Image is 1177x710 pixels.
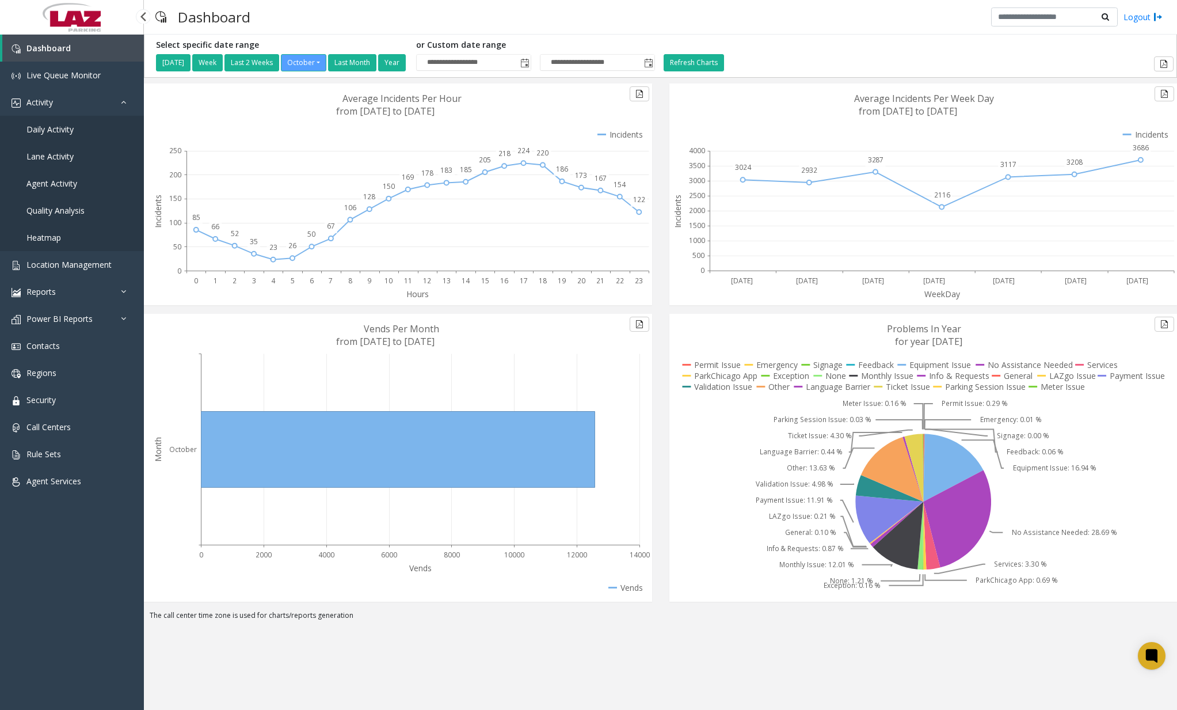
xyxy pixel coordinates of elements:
[500,276,508,286] text: 16
[867,155,883,165] text: 3287
[596,276,604,286] text: 21
[192,212,200,222] text: 85
[384,276,393,286] text: 10
[26,313,93,324] span: Power BI Reports
[348,276,352,286] text: 8
[153,195,163,228] text: Incidents
[156,40,407,50] h5: Select specific date range
[498,149,511,158] text: 218
[517,146,530,155] text: 224
[760,447,843,457] text: Language Barrier: 0.44 %
[12,369,21,378] img: 'icon'
[779,560,854,570] text: Monthly Issue: 12.01 %
[383,181,395,191] text: 150
[630,550,650,560] text: 14000
[233,276,237,286] text: 2
[444,550,460,560] text: 8000
[796,276,818,286] text: [DATE]
[689,206,705,215] text: 2000
[194,276,198,286] text: 0
[328,54,376,71] button: Last Month
[281,54,326,71] button: October
[1155,86,1174,101] button: Export to pdf
[769,512,836,522] text: LAZgo Issue: 0.21 %
[423,276,431,286] text: 12
[26,449,61,460] span: Rule Sets
[169,193,181,203] text: 150
[26,70,101,81] span: Live Queue Monitor
[443,276,451,286] text: 13
[689,236,705,245] text: 1000
[26,259,112,270] span: Location Management
[26,394,56,405] span: Security
[923,276,945,286] text: [DATE]
[12,44,21,54] img: 'icon'
[169,146,181,155] text: 250
[336,105,435,117] text: from [DATE] to [DATE]
[993,276,1015,286] text: [DATE]
[367,276,371,286] text: 9
[980,415,1041,425] text: Emergency: 0.01 %
[1133,143,1149,153] text: 3686
[26,367,56,378] span: Regions
[630,86,649,101] button: Export to pdf
[996,431,1049,441] text: Signage: 0.00 %
[633,195,645,204] text: 122
[1126,276,1148,286] text: [DATE]
[689,161,705,170] text: 3500
[192,54,223,71] button: Week
[12,396,21,405] img: 'icon'
[214,276,218,286] text: 1
[735,162,752,172] text: 3024
[12,315,21,324] img: 'icon'
[12,423,21,432] img: 'icon'
[26,286,56,297] span: Reports
[26,340,60,351] span: Contacts
[224,54,279,71] button: Last 2 Weeks
[1066,157,1083,167] text: 3208
[1123,11,1163,23] a: Logout
[307,229,315,239] text: 50
[859,105,957,117] text: from [DATE] to [DATE]
[12,342,21,351] img: 'icon'
[1065,276,1087,286] text: [DATE]
[231,229,239,238] text: 52
[672,195,683,228] text: Incidents
[520,276,528,286] text: 17
[539,276,547,286] text: 18
[558,276,566,286] text: 19
[402,172,414,182] text: 169
[994,560,1047,569] text: Services: 3.30 %
[577,276,585,286] text: 20
[26,232,61,243] span: Heatmap
[144,610,1177,627] div: The call center time zone is used for charts/reports generation
[942,399,1008,409] text: Permit Issue: 0.29 %
[26,43,71,54] span: Dashboard
[2,35,144,62] a: Dashboard
[409,563,432,574] text: Vends
[829,576,873,586] text: None: 1.21 %
[327,221,335,231] text: 67
[766,544,844,554] text: Info & Requests: 0.87 %
[440,165,452,175] text: 183
[26,151,74,162] span: Lane Activity
[854,92,994,105] text: Average Incidents Per Week Day
[291,276,295,286] text: 5
[26,205,85,216] span: Quality Analysis
[731,276,753,286] text: [DATE]
[416,40,655,50] h5: or Custom date range
[784,528,836,538] text: General: 0.10 %
[689,221,705,230] text: 1500
[271,276,276,286] text: 4
[156,54,191,71] button: [DATE]
[1012,528,1117,538] text: No Assistance Needed: 28.69 %
[788,431,852,441] text: Ticket Issue: 4.30 %
[364,322,439,335] text: Vends Per Month
[12,71,21,81] img: 'icon'
[504,550,524,560] text: 10000
[664,54,724,71] button: Refresh Charts
[256,550,272,560] text: 2000
[381,550,397,560] text: 6000
[642,55,654,71] span: Toggle popup
[630,317,649,332] button: Export to pdf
